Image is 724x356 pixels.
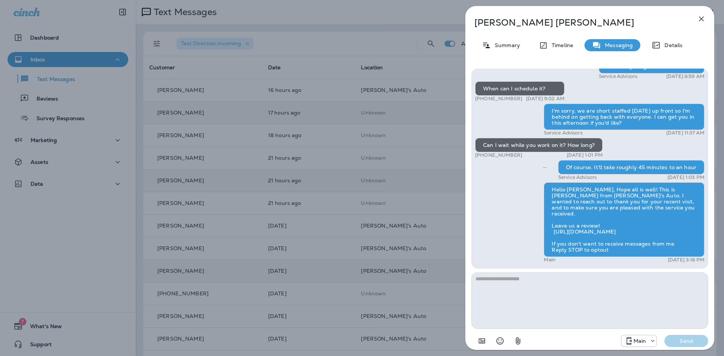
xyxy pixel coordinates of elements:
[668,257,704,263] p: [DATE] 3:18 PM
[475,81,564,96] div: When can I schedule it?
[661,42,683,48] p: Details
[558,160,704,174] div: Of course. It'll take roughly 45 minutes to an hour
[475,138,603,152] div: Can I wait while you work on it? How long?
[543,163,547,170] span: Sent
[633,338,646,344] p: Main
[544,182,704,257] div: Hello [PERSON_NAME], Hope all is well! This is [PERSON_NAME] from [PERSON_NAME]'s Auto. I wanted ...
[558,174,597,180] p: Service Advisors
[666,73,704,79] p: [DATE] 8:59 AM
[474,17,680,28] p: [PERSON_NAME] [PERSON_NAME]
[601,42,633,48] p: Messaging
[621,336,657,345] div: +1 (941) 231-4423
[475,96,522,102] p: [PHONE_NUMBER]
[544,257,555,263] p: Main
[491,42,520,48] p: Summary
[599,73,637,79] p: Service Advisors
[544,104,704,130] div: I'm sorry, we are short staffed [DATE] up front so I'm behind on getting back with everyone. I ca...
[475,152,522,158] p: [PHONE_NUMBER]
[667,174,704,180] p: [DATE] 1:03 PM
[474,333,489,348] button: Add in a premade template
[548,42,573,48] p: Timeline
[526,96,564,102] p: [DATE] 9:02 AM
[567,152,603,158] p: [DATE] 1:01 PM
[544,130,582,136] p: Service Advisors
[666,130,704,136] p: [DATE] 11:37 AM
[492,333,508,348] button: Select an emoji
